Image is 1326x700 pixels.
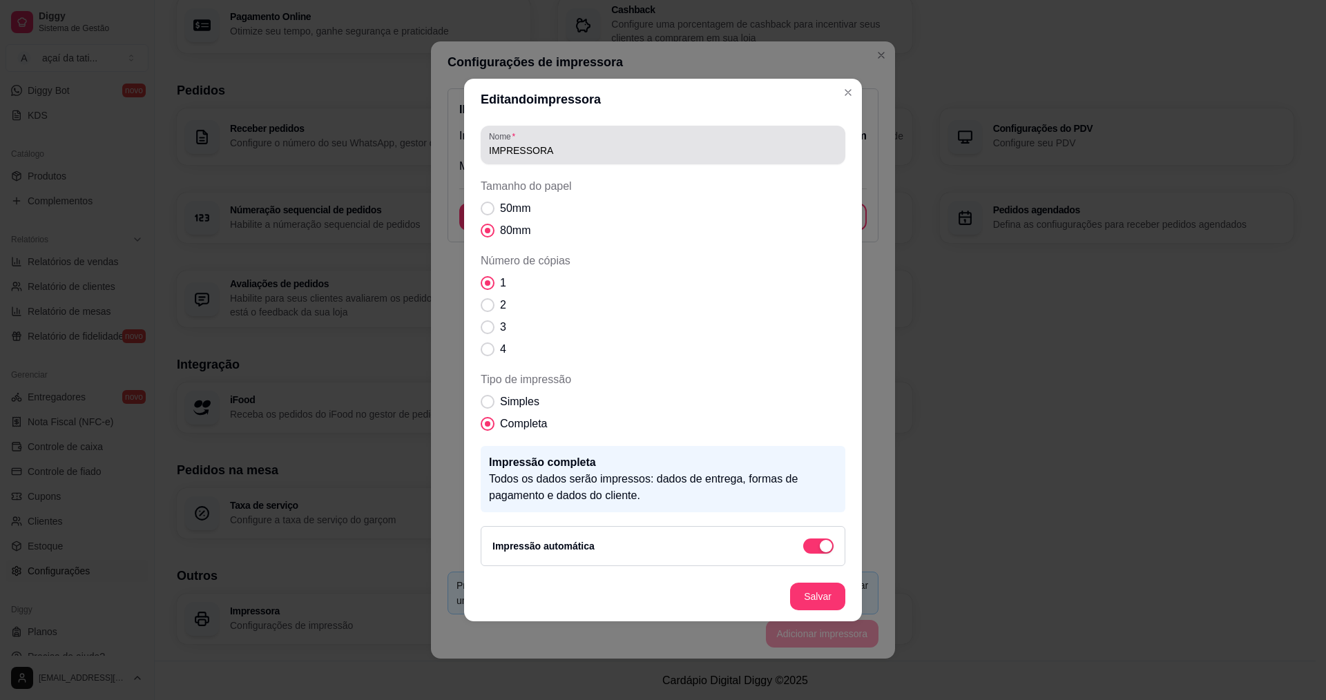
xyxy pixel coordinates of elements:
p: Impressão completa [489,454,837,471]
label: Nome [489,130,520,142]
button: Salvar [790,583,845,610]
p: Todos os dados serão impressos: dados de entrega, formas de pagamento e dados do cliente. [489,471,837,504]
span: 2 [500,297,506,313]
span: Completa [500,416,547,432]
span: 50mm [500,200,530,217]
div: Tipo de impressão [481,371,845,432]
input: Nome [489,144,837,157]
span: Número de cópias [481,253,845,269]
div: Número de cópias [481,253,845,358]
span: 80mm [500,222,530,239]
span: 4 [500,341,506,358]
header: Editando impressora [464,79,862,120]
button: Close [837,81,859,104]
span: 3 [500,319,506,336]
span: 1 [500,275,506,291]
div: Tamanho do papel [481,178,845,239]
span: Simples [500,393,539,410]
label: Impressão automática [492,541,595,552]
span: Tipo de impressão [481,371,845,388]
span: Tamanho do papel [481,178,845,195]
